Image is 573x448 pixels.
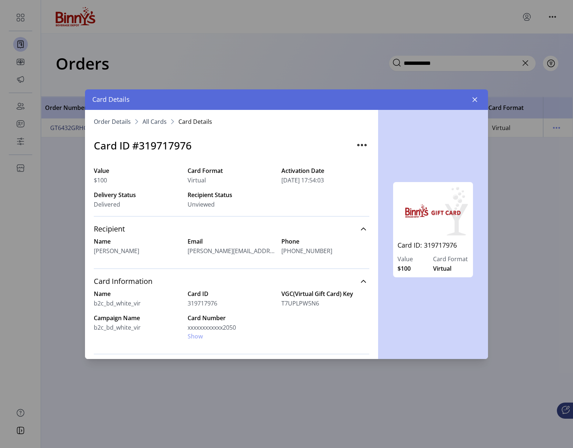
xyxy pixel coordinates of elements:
[94,166,182,175] label: Value
[94,190,182,199] label: Delivery Status
[94,176,107,185] span: $100
[94,289,369,349] div: Card Information
[188,190,276,199] label: Recipient Status
[281,176,324,185] span: [DATE] 17:54:03
[281,166,369,175] label: Activation Date
[94,138,192,153] h3: Card ID #319717976
[281,247,332,255] span: [PHONE_NUMBER]
[398,186,469,236] img: b2c_bd_white_vir
[94,289,182,298] label: Name
[281,237,369,246] label: Phone
[94,237,369,264] div: Recipient
[94,273,369,289] a: Card Information
[188,323,236,332] span: xxxxxxxxxxxx2050
[281,299,319,308] span: T7UPLPW5N6
[94,323,141,332] span: b2c_bd_white_vir
[433,255,469,263] label: Card Format
[188,200,215,209] span: Unviewed
[94,237,182,246] label: Name
[188,289,276,298] label: Card ID
[188,166,276,175] label: Card Format
[92,95,130,104] span: Card Details
[398,264,411,273] span: $100
[94,221,369,237] a: Recipient
[94,119,131,125] a: Order Details
[188,314,276,322] label: Card Number
[94,247,139,255] span: [PERSON_NAME]
[188,299,217,308] span: 319717976
[94,200,120,209] span: Delivered
[356,139,368,151] img: menu-additional-horizontal.svg
[398,255,433,263] label: Value
[94,278,152,285] span: Card Information
[398,240,469,255] a: Card ID: 319717976
[94,314,182,322] label: Campaign Name
[188,176,206,185] span: Virtual
[433,264,451,273] span: Virtual
[188,247,276,255] span: [PERSON_NAME][EMAIL_ADDRESS][PERSON_NAME][DOMAIN_NAME]
[94,299,141,308] span: b2c_bd_white_vir
[94,225,125,233] span: Recipient
[178,119,212,125] span: Card Details
[281,289,369,298] label: VGC(Virtual Gift Card) Key
[143,119,167,125] a: All Cards
[188,237,276,246] label: Email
